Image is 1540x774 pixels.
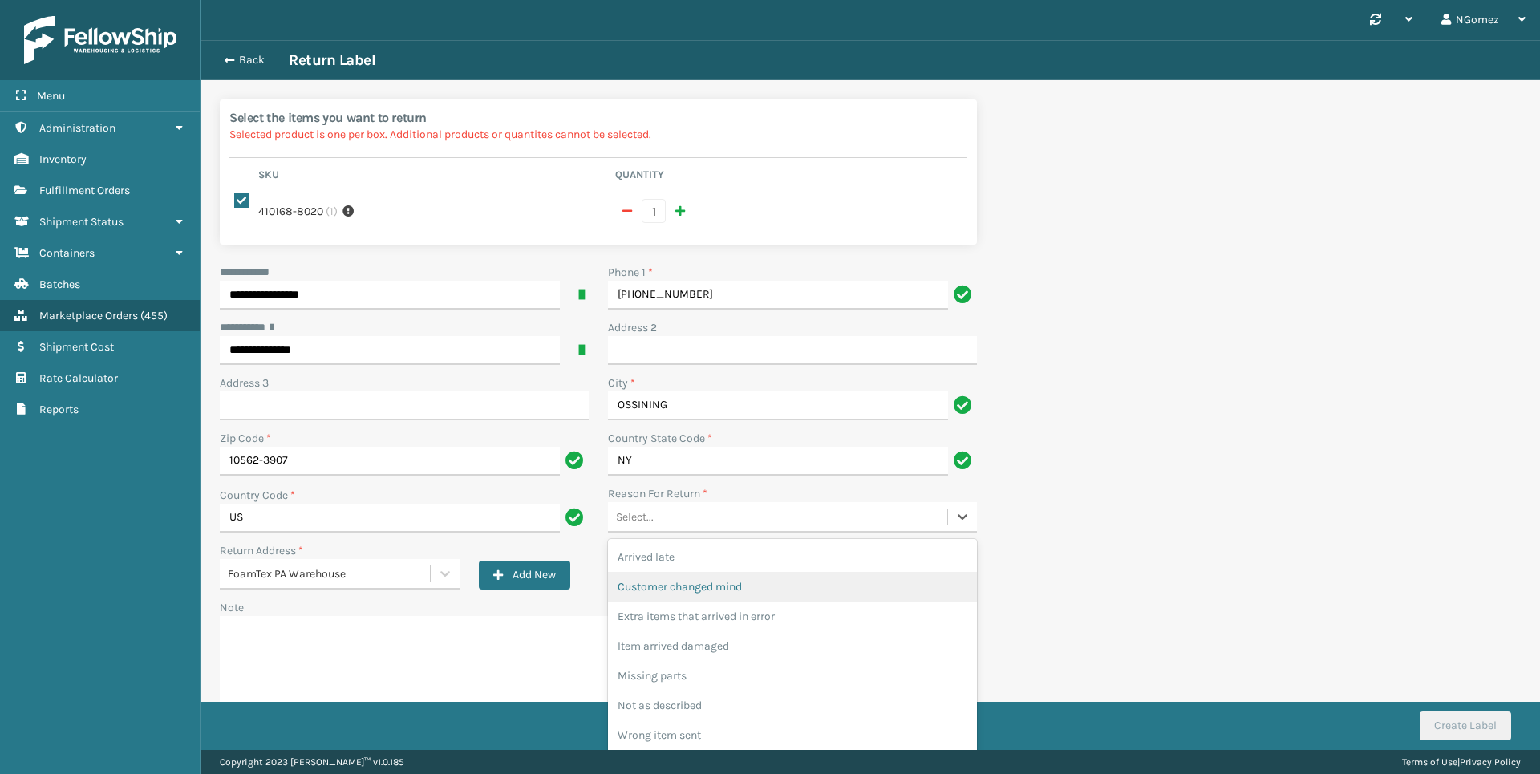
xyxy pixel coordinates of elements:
p: Selected product is one per box. Additional products or quantites cannot be selected. [229,126,967,143]
a: Privacy Policy [1460,756,1521,768]
span: Fulfillment Orders [39,184,130,197]
label: Country State Code [608,430,712,447]
span: Menu [37,89,65,103]
div: Extra items that arrived in error [608,602,977,631]
button: Back [215,53,289,67]
span: Shipment Cost [39,340,114,354]
h3: Return Label [289,51,375,70]
span: Shipment Status [39,215,124,229]
div: Item arrived damaged [608,631,977,661]
th: Quantity [610,168,967,187]
span: Administration [39,121,115,135]
div: Wrong item sent [608,720,977,750]
label: Address 2 [608,319,657,336]
span: ( 1 ) [326,203,338,220]
p: Copyright 2023 [PERSON_NAME]™ v 1.0.185 [220,750,404,774]
label: Zip Code [220,430,271,447]
button: Add New [479,561,570,590]
div: Customer changed mind [608,572,977,602]
label: Address 3 [220,375,269,391]
th: Sku [253,168,610,187]
div: | [1402,750,1521,774]
div: Not as described [608,691,977,720]
span: ( 455 ) [140,309,168,322]
label: Phone 1 [608,264,653,281]
span: Marketplace Orders [39,309,138,322]
label: Country Code [220,487,295,504]
span: Containers [39,246,95,260]
a: Terms of Use [1402,756,1457,768]
div: Select... [616,509,654,525]
span: Rate Calculator [39,371,118,385]
span: Inventory [39,152,87,166]
img: logo [24,16,176,64]
label: Reason For Return [608,485,707,502]
div: FoamTex PA Warehouse [228,565,432,582]
label: City [608,375,635,391]
span: Reports [39,403,79,416]
button: Create Label [1420,711,1511,740]
span: Batches [39,278,80,291]
div: Missing parts [608,661,977,691]
h2: Select the items you want to return [229,109,967,126]
div: Arrived late [608,542,977,572]
label: Note [220,601,244,614]
label: 410168-8020 [258,203,323,220]
label: Return Address [220,542,303,559]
